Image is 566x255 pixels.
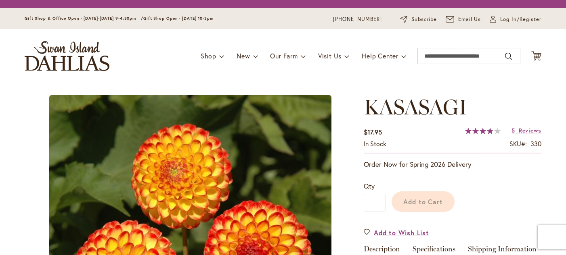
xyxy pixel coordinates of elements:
[362,52,398,60] span: Help Center
[530,139,541,149] div: 330
[411,15,437,23] span: Subscribe
[511,126,515,134] span: 5
[490,15,541,23] a: Log In/Register
[25,16,143,21] span: Gift Shop & Office Open - [DATE]-[DATE] 9-4:30pm /
[364,182,375,190] span: Qty
[318,52,342,60] span: Visit Us
[505,50,512,63] button: Search
[511,126,541,134] a: 5 Reviews
[500,15,541,23] span: Log In/Register
[519,126,541,134] span: Reviews
[237,52,250,60] span: New
[364,139,386,149] div: Availability
[364,139,386,148] span: In stock
[400,15,437,23] a: Subscribe
[509,139,527,148] strong: SKU
[333,15,382,23] a: [PHONE_NUMBER]
[364,94,467,120] span: KASASAGI
[446,15,481,23] a: Email Us
[270,52,298,60] span: Our Farm
[25,41,109,71] a: store logo
[143,16,214,21] span: Gift Shop Open - [DATE] 10-3pm
[364,128,382,136] span: $17.95
[364,160,541,169] p: Order Now for Spring 2026 Delivery
[364,228,429,237] a: Add to Wish List
[465,128,501,134] div: 77%
[458,15,481,23] span: Email Us
[201,52,216,60] span: Shop
[374,228,429,237] span: Add to Wish List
